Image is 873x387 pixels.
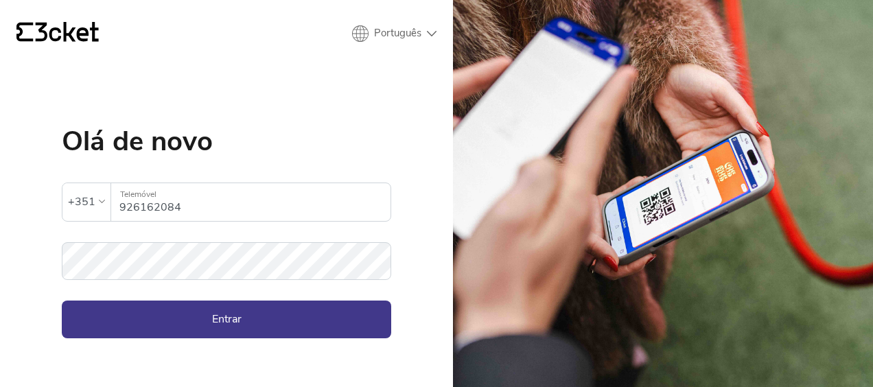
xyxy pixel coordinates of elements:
[111,183,391,206] label: Telemóvel
[16,22,99,45] a: {' '}
[16,23,33,42] g: {' '}
[62,301,391,338] button: Entrar
[68,191,95,212] div: +351
[62,128,391,155] h1: Olá de novo
[62,242,391,265] label: Palavra-passe
[119,183,391,221] input: Telemóvel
